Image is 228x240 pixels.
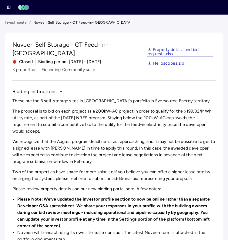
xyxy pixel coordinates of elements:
span: Nuveen Self Storage - CT Feed-in-[GEOGRAPHIC_DATA] [12,40,145,57]
p: We recognize that the August program deadline is fast approaching, and it may not be possible to ... [12,138,216,165]
p: Please review property details and our new bidding portal here. A few notes: [12,186,216,192]
a: Helioscopes.zip [147,61,184,66]
p: The proposal is to bid on each project as a 200kW-AC project in order to qualify for the $199.82/... [12,108,216,135]
span: Nuveen Self Storage - CT Feed-in-[GEOGRAPHIC_DATA] [33,19,132,25]
a: Investments [5,19,27,25]
nav: breadcrumb [5,19,223,25]
p: These are the 3 self-storage sites in [GEOGRAPHIC_DATA]'s portfolio in Eversource Energy territory. [12,98,216,104]
p: Two of the properties have space for more solar, so if you believe you can offer a higher lease r... [12,169,216,182]
span: Closed [12,59,33,65]
button: Bidding instructions [12,88,63,95]
span: 3 properties [12,66,36,73]
a: Property details and bid requests.xlsx [147,48,213,57]
span: Bidding instructions [12,88,56,95]
span: Financing: Community solar [42,66,95,73]
span: Bidding period: [DATE] - [DATE] [38,59,102,65]
strong: Please Note: We’ve updated the investor profile section to now be online rather than a separate D... [17,197,210,228]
